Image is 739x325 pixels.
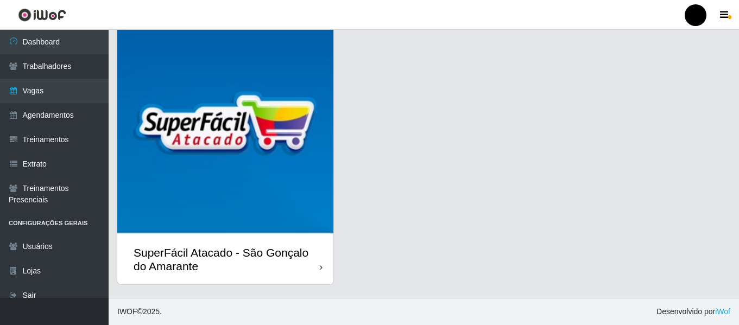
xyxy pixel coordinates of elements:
[134,246,320,273] div: SuperFácil Atacado - São Gonçalo do Amarante
[117,19,333,284] a: SuperFácil Atacado - São Gonçalo do Amarante
[117,307,137,316] span: IWOF
[18,8,66,22] img: CoreUI Logo
[715,307,730,316] a: iWof
[656,306,730,317] span: Desenvolvido por
[117,306,162,317] span: © 2025 .
[117,19,333,235] img: cardImg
